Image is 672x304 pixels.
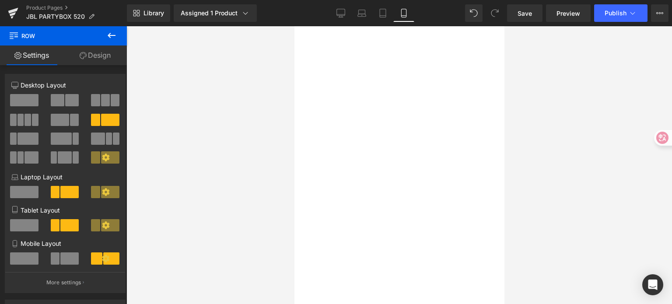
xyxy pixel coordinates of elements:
[486,4,504,22] button: Redo
[556,9,580,18] span: Preview
[393,4,414,22] a: Mobile
[594,4,647,22] button: Publish
[642,274,663,295] div: Open Intercom Messenger
[143,9,164,17] span: Library
[46,279,81,287] p: More settings
[372,4,393,22] a: Tablet
[351,4,372,22] a: Laptop
[5,272,125,293] button: More settings
[11,239,119,248] p: Mobile Layout
[465,4,483,22] button: Undo
[26,4,127,11] a: Product Pages
[26,13,85,20] span: JBL PARTYBOX 520
[11,206,119,215] p: Tablet Layout
[651,4,668,22] button: More
[11,80,119,90] p: Desktop Layout
[330,4,351,22] a: Desktop
[518,9,532,18] span: Save
[546,4,591,22] a: Preview
[11,172,119,182] p: Laptop Layout
[9,26,96,45] span: Row
[127,4,170,22] a: New Library
[605,10,626,17] span: Publish
[63,45,127,65] a: Design
[181,9,250,17] div: Assigned 1 Product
